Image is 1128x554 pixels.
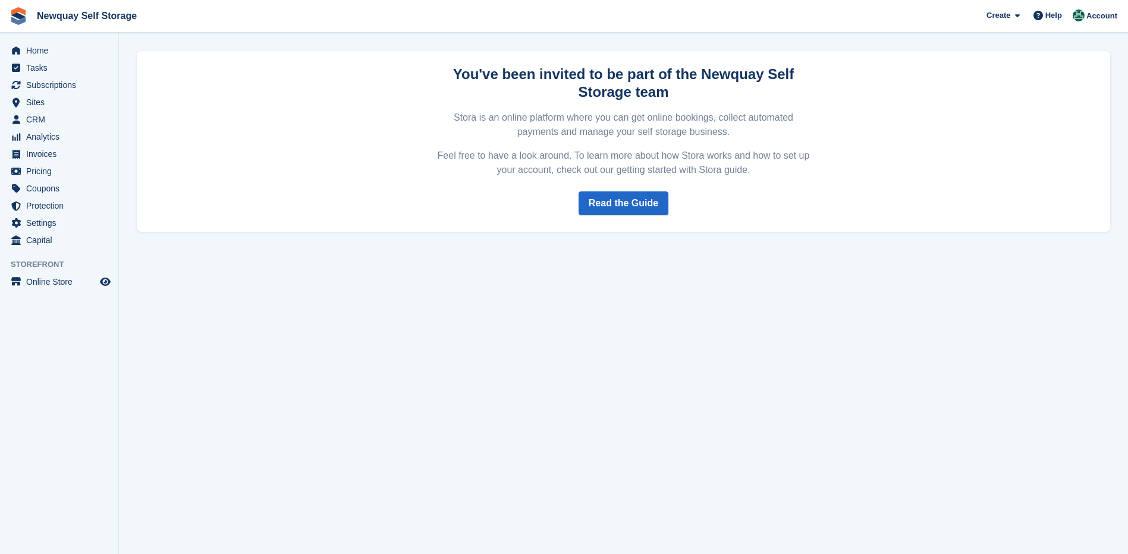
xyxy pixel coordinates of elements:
span: Analytics [26,128,98,145]
span: Coupons [26,180,98,197]
a: menu [6,128,112,145]
a: Preview store [98,275,112,289]
span: Account [1086,10,1117,22]
span: Capital [26,232,98,248]
a: menu [6,273,112,290]
a: menu [6,42,112,59]
a: menu [6,163,112,180]
span: Pricing [26,163,98,180]
span: Invoices [26,146,98,162]
strong: You've been invited to be part of the Newquay Self Storage team [453,66,794,100]
a: menu [6,94,112,111]
span: Sites [26,94,98,111]
a: menu [6,215,112,231]
a: menu [6,59,112,76]
img: stora-icon-8386f47178a22dfd0bd8f6a31ec36ba5ce8667c1dd55bd0f319d3a0aa187defe.svg [10,7,27,25]
span: Online Store [26,273,98,290]
span: Tasks [26,59,98,76]
a: menu [6,180,112,197]
a: Newquay Self Storage [32,6,142,26]
a: menu [6,197,112,214]
p: Stora is an online platform where you can get online bookings, collect automated payments and man... [436,111,812,139]
span: Protection [26,197,98,214]
a: Read the Guide [579,191,668,215]
a: menu [6,146,112,162]
span: Settings [26,215,98,231]
span: CRM [26,111,98,128]
span: Create [986,10,1010,21]
span: Help [1045,10,1062,21]
img: JON [1073,10,1085,21]
p: Feel free to have a look around. To learn more about how Stora works and how to set up your accou... [436,149,812,177]
a: menu [6,232,112,248]
a: menu [6,77,112,93]
span: Subscriptions [26,77,98,93]
span: Home [26,42,98,59]
span: Storefront [11,259,118,270]
a: menu [6,111,112,128]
